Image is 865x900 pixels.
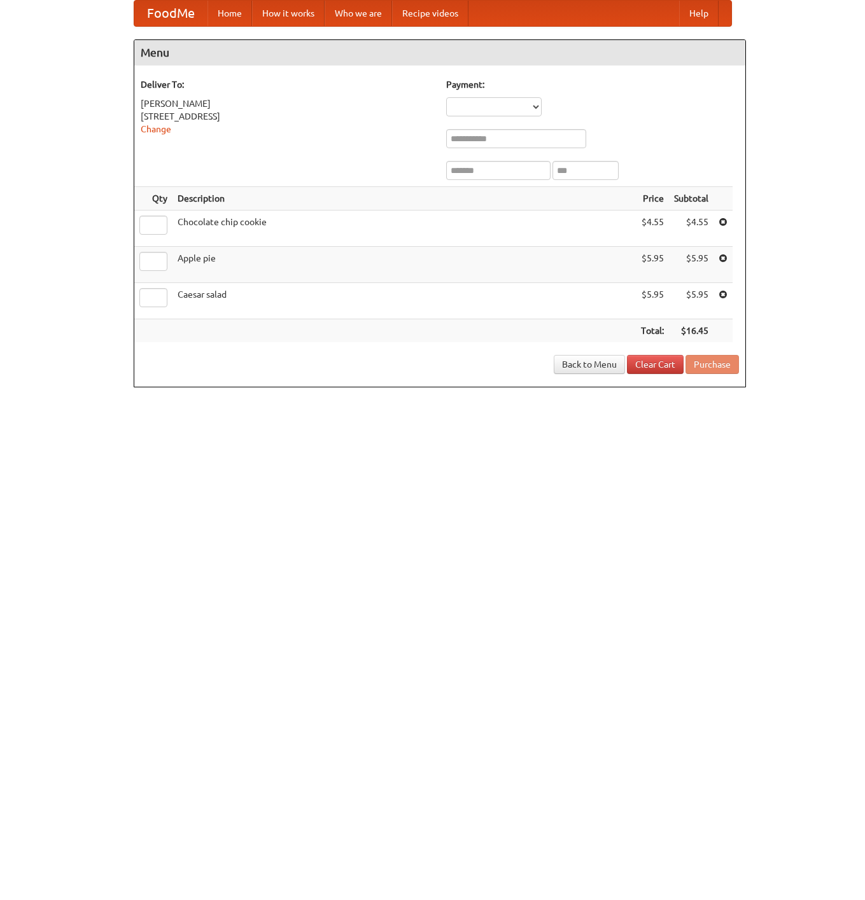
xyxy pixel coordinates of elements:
[134,40,745,66] h4: Menu
[172,187,636,211] th: Description
[669,283,714,319] td: $5.95
[636,187,669,211] th: Price
[636,283,669,319] td: $5.95
[172,283,636,319] td: Caesar salad
[172,211,636,247] td: Chocolate chip cookie
[686,355,739,374] button: Purchase
[636,247,669,283] td: $5.95
[392,1,468,26] a: Recipe videos
[636,319,669,343] th: Total:
[679,1,719,26] a: Help
[134,1,207,26] a: FoodMe
[446,78,739,91] h5: Payment:
[141,78,433,91] h5: Deliver To:
[141,124,171,134] a: Change
[669,187,714,211] th: Subtotal
[554,355,625,374] a: Back to Menu
[141,110,433,123] div: [STREET_ADDRESS]
[141,97,433,110] div: [PERSON_NAME]
[134,187,172,211] th: Qty
[627,355,684,374] a: Clear Cart
[207,1,252,26] a: Home
[669,247,714,283] td: $5.95
[669,319,714,343] th: $16.45
[636,211,669,247] td: $4.55
[325,1,392,26] a: Who we are
[172,247,636,283] td: Apple pie
[669,211,714,247] td: $4.55
[252,1,325,26] a: How it works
